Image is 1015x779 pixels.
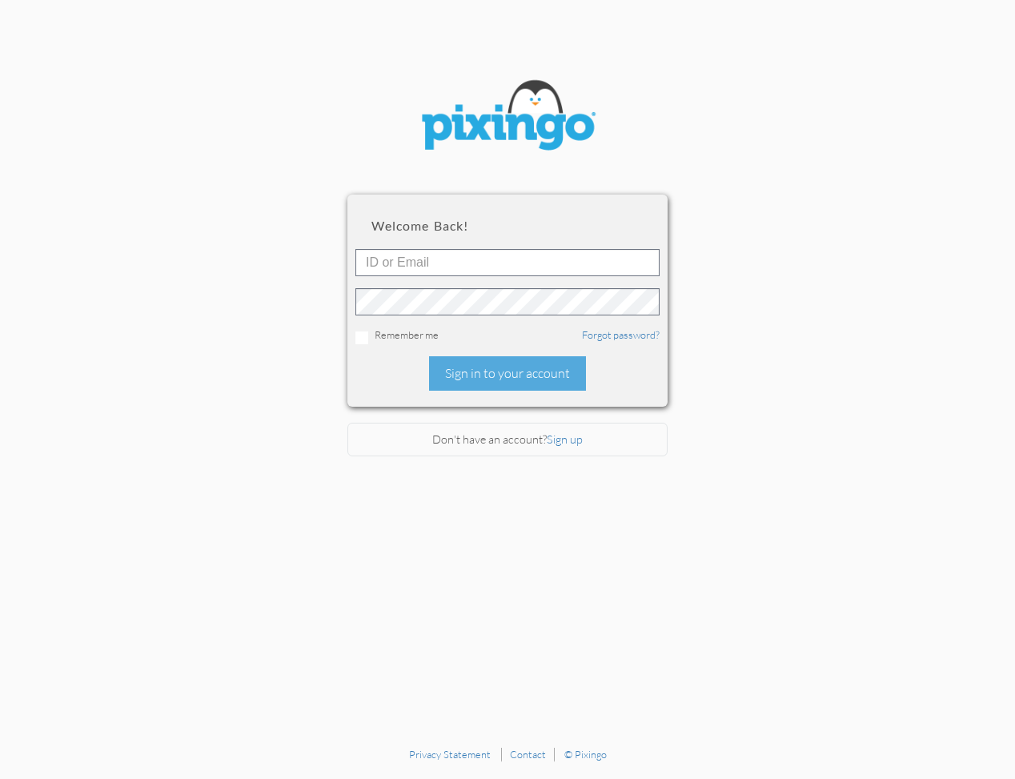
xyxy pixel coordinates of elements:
[411,72,604,163] img: pixingo logo
[371,219,644,233] h2: Welcome back!
[355,249,660,276] input: ID or Email
[355,327,660,344] div: Remember me
[347,423,668,457] div: Don't have an account?
[564,748,607,761] a: © Pixingo
[582,328,660,341] a: Forgot password?
[510,748,546,761] a: Contact
[429,356,586,391] div: Sign in to your account
[409,748,491,761] a: Privacy Statement
[547,432,583,446] a: Sign up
